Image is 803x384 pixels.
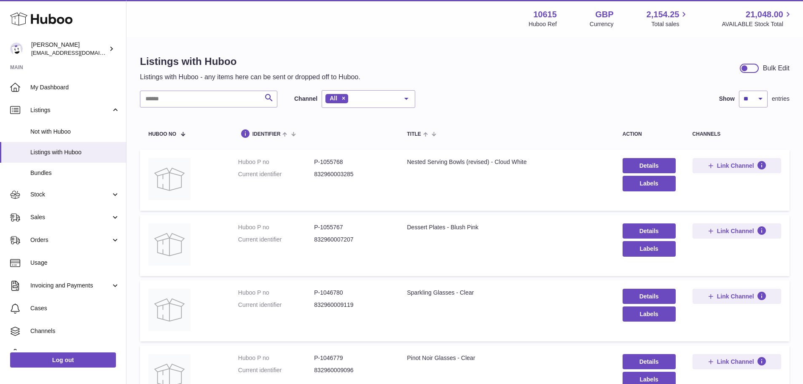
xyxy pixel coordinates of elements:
[314,366,390,374] dd: 832960009096
[623,306,676,322] button: Labels
[722,9,793,28] a: 21,048.00 AVAILABLE Stock Total
[314,223,390,231] dd: P-1055767
[30,148,120,156] span: Listings with Huboo
[590,20,614,28] div: Currency
[238,158,314,166] dt: Huboo P no
[623,132,676,137] div: action
[252,132,281,137] span: identifier
[30,169,120,177] span: Bundles
[314,289,390,297] dd: P-1046780
[623,241,676,256] button: Labels
[693,223,781,239] button: Link Channel
[330,95,337,102] span: All
[623,223,676,239] a: Details
[717,162,754,169] span: Link Channel
[693,289,781,304] button: Link Channel
[238,236,314,244] dt: Current identifier
[314,301,390,309] dd: 832960009119
[623,176,676,191] button: Labels
[595,9,613,20] strong: GBP
[772,95,790,103] span: entries
[623,354,676,369] a: Details
[407,158,605,166] div: Nested Serving Bowls (revised) - Cloud White
[647,9,689,28] a: 2,154.25 Total sales
[407,354,605,362] div: Pinot Noir Glasses - Clear
[294,95,317,103] label: Channel
[31,49,124,56] span: [EMAIL_ADDRESS][DOMAIN_NAME]
[314,236,390,244] dd: 832960007207
[763,64,790,73] div: Bulk Edit
[238,223,314,231] dt: Huboo P no
[238,366,314,374] dt: Current identifier
[693,158,781,173] button: Link Channel
[30,282,111,290] span: Invoicing and Payments
[31,41,107,57] div: [PERSON_NAME]
[717,227,754,235] span: Link Channel
[30,350,120,358] span: Settings
[693,132,781,137] div: channels
[148,132,176,137] span: Huboo no
[238,301,314,309] dt: Current identifier
[717,358,754,365] span: Link Channel
[30,83,120,91] span: My Dashboard
[651,20,689,28] span: Total sales
[148,223,191,266] img: Dessert Plates - Blush Pink
[148,158,191,200] img: Nested Serving Bowls (revised) - Cloud White
[314,170,390,178] dd: 832960003285
[148,289,191,331] img: Sparkling Glasses - Clear
[238,170,314,178] dt: Current identifier
[717,293,754,300] span: Link Channel
[407,132,421,137] span: title
[623,158,676,173] a: Details
[140,55,360,68] h1: Listings with Huboo
[238,289,314,297] dt: Huboo P no
[140,73,360,82] p: Listings with Huboo - any items here can be sent or dropped off to Huboo.
[30,128,120,136] span: Not with Huboo
[10,352,116,368] a: Log out
[722,20,793,28] span: AVAILABLE Stock Total
[30,304,120,312] span: Cases
[30,259,120,267] span: Usage
[10,43,23,55] img: internalAdmin-10615@internal.huboo.com
[746,9,783,20] span: 21,048.00
[719,95,735,103] label: Show
[30,213,111,221] span: Sales
[623,289,676,304] a: Details
[30,236,111,244] span: Orders
[529,20,557,28] div: Huboo Ref
[30,327,120,335] span: Channels
[407,223,605,231] div: Dessert Plates - Blush Pink
[314,354,390,362] dd: P-1046779
[533,9,557,20] strong: 10615
[693,354,781,369] button: Link Channel
[30,191,111,199] span: Stock
[238,354,314,362] dt: Huboo P no
[30,106,111,114] span: Listings
[314,158,390,166] dd: P-1055768
[647,9,679,20] span: 2,154.25
[407,289,605,297] div: Sparkling Glasses - Clear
